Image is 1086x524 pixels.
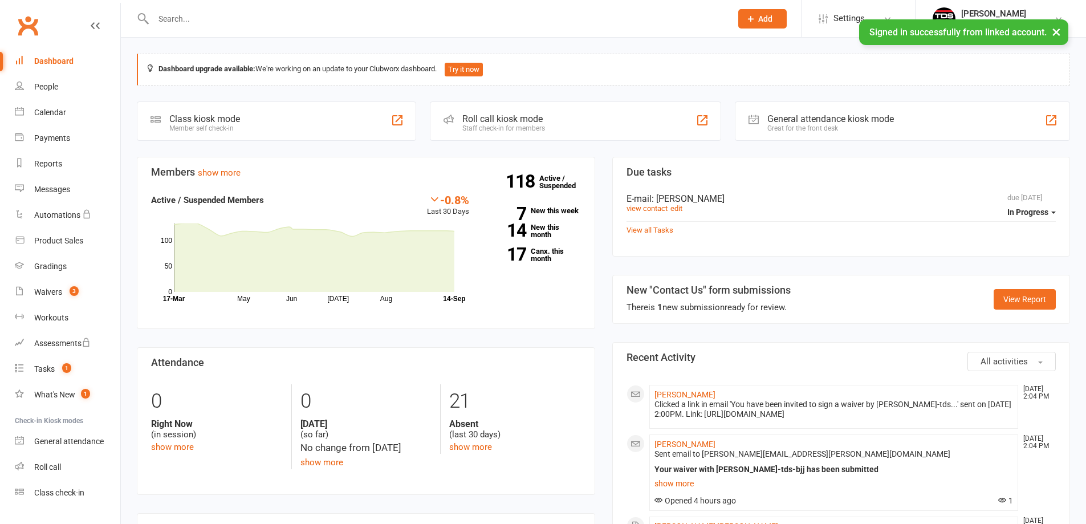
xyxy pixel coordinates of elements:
[462,124,545,132] div: Staff check-in for members
[767,124,894,132] div: Great for the front desk
[15,356,120,382] a: Tasks 1
[627,352,1056,363] h3: Recent Activity
[449,442,492,452] a: show more
[1018,385,1055,400] time: [DATE] 2:04 PM
[15,151,120,177] a: Reports
[449,419,580,440] div: (last 30 days)
[967,352,1056,371] button: All activities
[486,222,526,239] strong: 14
[300,440,432,456] div: No change from [DATE]
[169,124,240,132] div: Member self check-in
[34,437,104,446] div: General attendance
[300,419,432,429] strong: [DATE]
[15,74,120,100] a: People
[462,113,545,124] div: Roll call kiosk mode
[15,254,120,279] a: Gradings
[1046,19,1067,44] button: ×
[151,442,194,452] a: show more
[1007,208,1048,217] span: In Progress
[15,305,120,331] a: Workouts
[445,63,483,76] button: Try it now
[34,133,70,143] div: Payments
[151,419,283,440] div: (in session)
[833,6,865,31] span: Settings
[449,419,580,429] strong: Absent
[486,247,581,262] a: 17Canx. this month
[34,82,58,91] div: People
[14,11,42,40] a: Clubworx
[654,440,715,449] a: [PERSON_NAME]
[151,419,283,429] strong: Right Now
[627,285,791,296] h3: New "Contact Us" form submissions
[654,400,1014,419] div: Clicked a link in email 'You have been invited to sign a waiver by [PERSON_NAME]-tds...' sent on ...
[627,204,668,213] a: view contact
[998,496,1013,505] span: 1
[449,384,580,419] div: 21
[654,496,736,505] span: Opened 4 hours ago
[34,262,67,271] div: Gradings
[150,11,723,27] input: Search...
[15,279,120,305] a: Waivers 3
[1007,202,1056,222] button: In Progress
[933,7,955,30] img: thumb_image1696914579.png
[652,193,725,204] span: : [PERSON_NAME]
[34,390,75,399] div: What's New
[961,19,1046,29] div: [PERSON_NAME]-tds-bjj
[151,166,581,178] h3: Members
[34,108,66,117] div: Calendar
[34,287,62,296] div: Waivers
[670,204,682,213] a: edit
[1018,435,1055,450] time: [DATE] 2:04 PM
[627,300,791,314] div: There is new submission ready for review.
[158,64,255,73] strong: Dashboard upgrade available:
[169,113,240,124] div: Class kiosk mode
[869,27,1047,38] span: Signed in successfully from linked account.
[654,449,950,458] span: Sent email to [PERSON_NAME][EMAIL_ADDRESS][PERSON_NAME][DOMAIN_NAME]
[627,193,1056,204] div: E-mail
[486,205,526,222] strong: 7
[15,331,120,356] a: Assessments
[486,224,581,238] a: 14New this month
[34,313,68,322] div: Workouts
[34,339,91,348] div: Assessments
[34,364,55,373] div: Tasks
[994,289,1056,310] a: View Report
[151,384,283,419] div: 0
[81,389,90,399] span: 1
[738,9,787,29] button: Add
[767,113,894,124] div: General attendance kiosk mode
[15,125,120,151] a: Payments
[15,480,120,506] a: Class kiosk mode
[15,228,120,254] a: Product Sales
[15,202,120,228] a: Automations
[151,195,264,205] strong: Active / Suspended Members
[627,226,673,234] a: View all Tasks
[34,185,70,194] div: Messages
[539,166,589,198] a: 118Active / Suspended
[627,166,1056,178] h3: Due tasks
[427,193,469,206] div: -0.8%
[15,100,120,125] a: Calendar
[137,54,1070,86] div: We're working on an update to your Clubworx dashboard.
[15,429,120,454] a: General attendance kiosk mode
[300,419,432,440] div: (so far)
[151,357,581,368] h3: Attendance
[486,207,581,214] a: 7New this week
[34,210,80,220] div: Automations
[198,168,241,178] a: show more
[62,363,71,373] span: 1
[15,382,120,408] a: What's New1
[70,286,79,296] span: 3
[961,9,1046,19] div: [PERSON_NAME]
[15,454,120,480] a: Roll call
[657,302,662,312] strong: 1
[654,465,1014,474] div: Your waiver with [PERSON_NAME]-tds-bjj has been submitted
[15,48,120,74] a: Dashboard
[300,457,343,468] a: show more
[486,246,526,263] strong: 17
[506,173,539,190] strong: 118
[34,462,61,472] div: Roll call
[34,488,84,497] div: Class check-in
[981,356,1028,367] span: All activities
[34,56,74,66] div: Dashboard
